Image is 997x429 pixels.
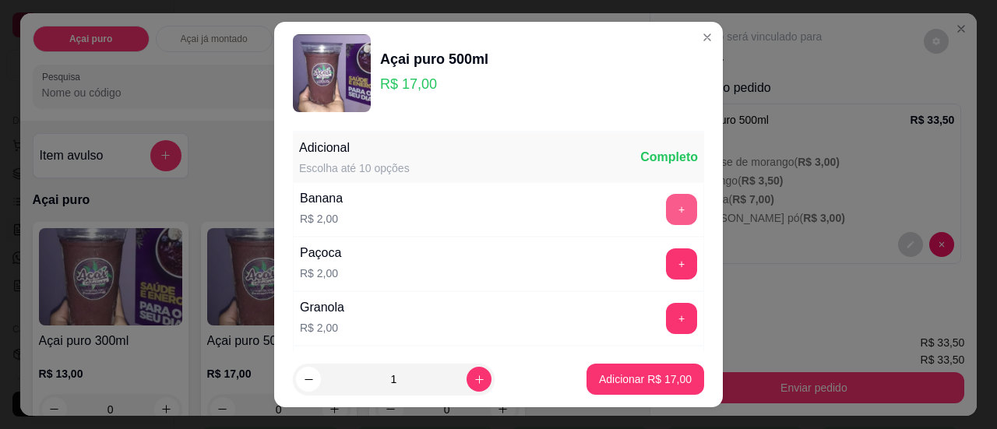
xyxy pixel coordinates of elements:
[300,189,343,208] div: Banana
[296,367,321,392] button: decrease-product-quantity
[300,211,343,227] p: R$ 2,00
[467,367,491,392] button: increase-product-quantity
[599,371,692,387] p: Adicionar R$ 17,00
[640,148,698,167] div: Completo
[587,364,704,395] button: Adicionar R$ 17,00
[695,25,720,50] button: Close
[300,265,341,281] p: R$ 2,00
[380,73,488,95] p: R$ 17,00
[380,48,488,70] div: Açai puro 500ml
[666,194,697,225] button: add
[293,34,371,112] img: product-image
[300,298,344,317] div: Granola
[299,139,410,157] div: Adicional
[299,160,410,176] div: Escolha até 10 opções
[300,244,341,262] div: Paçoca
[666,248,697,280] button: add
[666,303,697,334] button: add
[300,320,344,336] p: R$ 2,00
